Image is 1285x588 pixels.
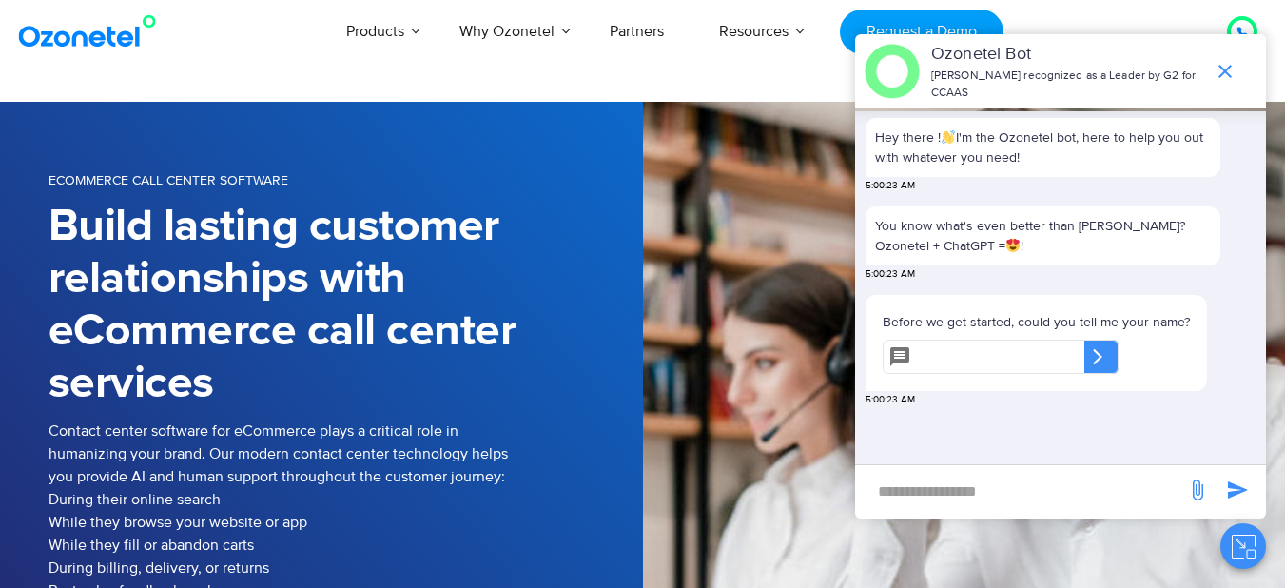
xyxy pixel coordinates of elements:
[883,312,1190,332] p: Before we get started, could you tell me your name?
[866,179,915,193] span: 5:00:23 AM
[931,42,1204,68] p: Ozonetel Bot
[875,127,1211,167] p: Hey there ! I'm the Ozonetel bot, here to help you out with whatever you need!
[1206,52,1244,90] span: end chat or minimize
[931,68,1204,102] p: [PERSON_NAME] recognized as a Leader by G2 for CCAAS
[875,216,1211,256] p: You know what's even better than [PERSON_NAME]? Ozonetel + ChatGPT = !
[1220,523,1266,569] button: Close chat
[866,393,915,407] span: 5:00:23 AM
[49,172,288,188] span: ECOMMERCE CALL CENTER SOFTWARE
[865,44,920,99] img: header
[1218,471,1256,509] span: send message
[1178,471,1217,509] span: send message
[942,130,955,144] img: 👋
[866,267,915,282] span: 5:00:23 AM
[49,201,643,410] h1: Build lasting customer relationships with eCommerce call center services
[1006,239,1020,252] img: 😍
[865,475,1177,509] div: new-msg-input
[840,10,1003,54] a: Request a Demo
